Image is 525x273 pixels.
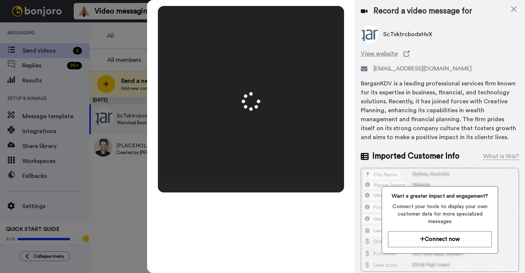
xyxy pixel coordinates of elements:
[361,49,398,58] span: View website
[388,203,492,225] span: Connect your tools to display your own customer data for more specialized messages
[388,192,492,200] span: Want a greater impact and engagement?
[388,231,492,247] button: Connect now
[373,64,472,73] span: [EMAIL_ADDRESS][DOMAIN_NAME]
[372,151,459,162] span: Imported Customer Info
[361,49,519,58] a: View website
[483,152,519,161] div: What is this?
[361,79,519,142] div: BerganKDV is a leading professional services firm known for its expertise in business, financial,...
